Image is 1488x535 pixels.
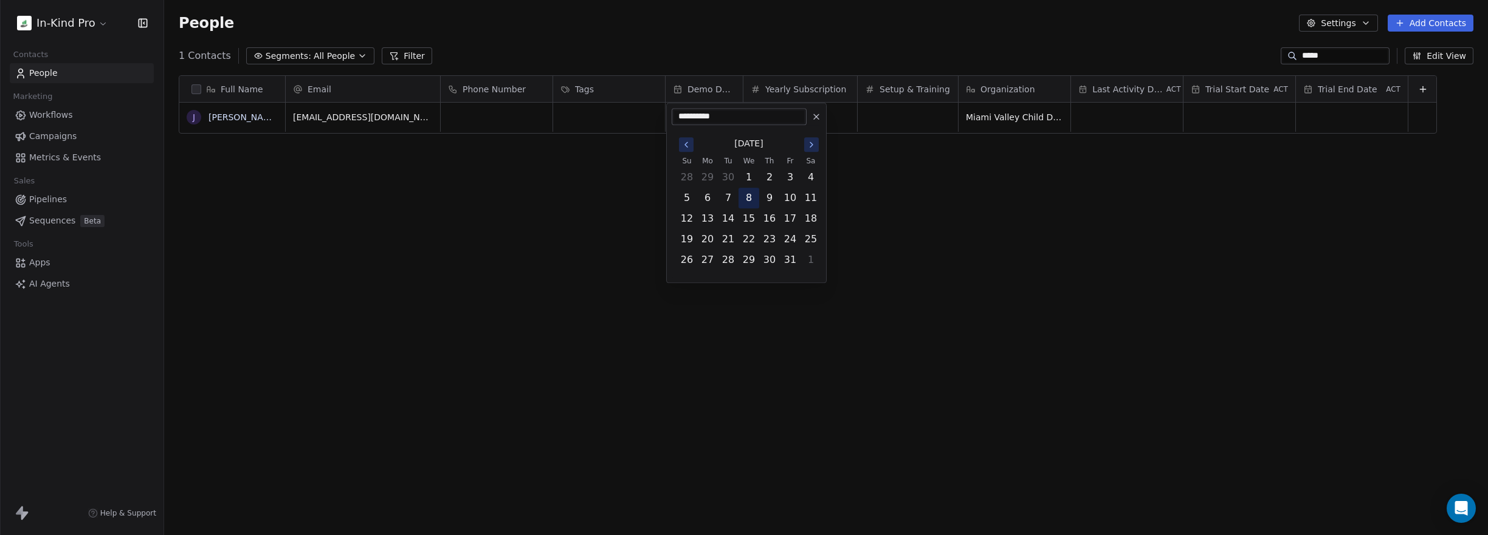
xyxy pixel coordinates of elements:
th: Thursday [759,155,780,167]
th: Friday [780,155,801,167]
button: Saturday, October 18th, 2025 [801,209,821,228]
button: Saturday, November 1st, 2025 [801,250,821,270]
button: Monday, September 29th, 2025 [698,168,717,187]
button: Thursday, October 9th, 2025 [760,188,779,208]
span: [DATE] [734,137,763,150]
button: Friday, October 3rd, 2025 [780,168,800,187]
button: Friday, October 10th, 2025 [780,188,800,208]
button: Thursday, October 23rd, 2025 [760,230,779,249]
button: Friday, October 24th, 2025 [780,230,800,249]
button: Monday, October 6th, 2025 [698,188,717,208]
button: Sunday, September 28th, 2025 [677,168,697,187]
th: Monday [697,155,718,167]
button: Tuesday, September 30th, 2025 [718,168,738,187]
button: Monday, October 27th, 2025 [698,250,717,270]
button: Monday, October 20th, 2025 [698,230,717,249]
button: Thursday, October 2nd, 2025 [760,168,779,187]
button: Friday, October 31st, 2025 [780,250,800,270]
button: Friday, October 17th, 2025 [780,209,800,228]
button: Saturday, October 25th, 2025 [801,230,821,249]
button: Sunday, October 19th, 2025 [677,230,697,249]
button: Wednesday, October 15th, 2025 [739,209,759,228]
button: Sunday, October 5th, 2025 [677,188,697,208]
button: Tuesday, October 28th, 2025 [718,250,738,270]
button: Tuesday, October 14th, 2025 [718,209,738,228]
button: Wednesday, October 29th, 2025 [739,250,759,270]
th: Sunday [677,155,697,167]
button: Tuesday, October 7th, 2025 [718,188,738,208]
button: Wednesday, October 22nd, 2025 [739,230,759,249]
button: Today, Wednesday, October 8th, 2025, selected [739,188,759,208]
th: Wednesday [739,155,759,167]
button: Go to the Next Month [804,137,819,152]
button: Go to the Previous Month [679,137,694,152]
th: Tuesday [718,155,739,167]
button: Saturday, October 11th, 2025 [801,188,821,208]
button: Sunday, October 26th, 2025 [677,250,697,270]
button: Monday, October 13th, 2025 [698,209,717,228]
button: Thursday, October 30th, 2025 [760,250,779,270]
table: October 2025 [677,155,821,270]
button: Tuesday, October 21st, 2025 [718,230,738,249]
button: Sunday, October 12th, 2025 [677,209,697,228]
button: Thursday, October 16th, 2025 [760,209,779,228]
button: Wednesday, October 1st, 2025 [739,168,759,187]
th: Saturday [801,155,821,167]
button: Saturday, October 4th, 2025 [801,168,821,187]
